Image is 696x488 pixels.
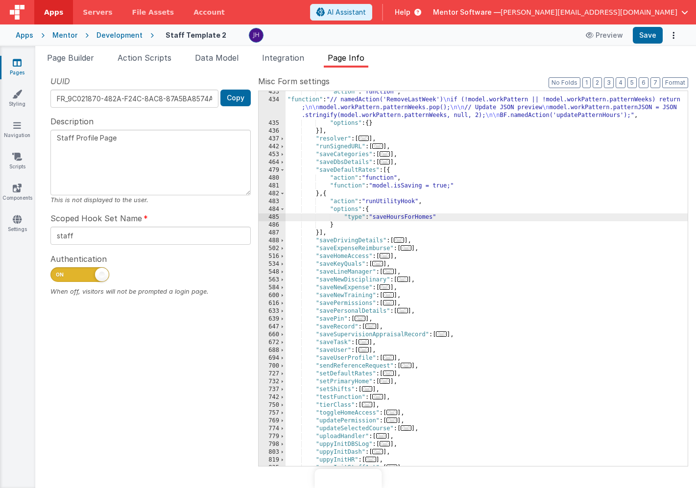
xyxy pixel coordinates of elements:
div: 482 [259,190,286,198]
span: ... [401,363,411,368]
div: 483 [259,198,286,206]
span: ... [394,237,405,243]
span: Mentor Software — [433,7,501,17]
span: ... [383,371,394,376]
div: 442 [259,143,286,151]
button: 1 [582,77,591,88]
span: ... [386,418,397,423]
div: 798 [259,441,286,448]
span: ... [372,143,383,149]
span: ... [397,308,408,313]
div: This is not displayed to the user. [50,195,251,205]
div: 437 [259,135,286,143]
span: Data Model [195,53,239,63]
span: Apps [44,7,63,17]
button: AI Assistant [310,4,372,21]
span: ... [380,378,390,384]
button: Save [633,27,663,44]
div: 694 [259,354,286,362]
button: Preview [580,27,629,43]
div: Development [96,30,143,40]
div: 660 [259,331,286,339]
span: ... [372,394,383,399]
div: 803 [259,448,286,456]
div: 737 [259,386,286,394]
span: ... [376,433,387,439]
span: Integration [262,53,304,63]
span: ... [386,465,397,470]
button: Mentor Software — [PERSON_NAME][EMAIL_ADDRESS][DOMAIN_NAME] [433,7,688,17]
div: 584 [259,284,286,292]
span: ... [372,261,383,266]
div: 779 [259,433,286,441]
span: ... [386,410,397,415]
h4: Staff Template 2 [166,31,226,39]
div: 488 [259,237,286,245]
div: 481 [259,182,286,190]
span: ... [362,386,373,392]
span: ... [365,324,376,329]
span: Page Builder [47,53,94,63]
span: ... [359,339,369,345]
div: 616 [259,300,286,307]
button: Copy [220,90,251,106]
span: ... [380,159,390,164]
button: 3 [604,77,614,88]
button: 4 [616,77,625,88]
button: 5 [627,77,637,88]
div: 436 [259,127,286,135]
span: AI Assistant [327,7,366,17]
span: Help [395,7,410,17]
span: ... [380,441,390,446]
div: Mentor [52,30,77,40]
div: 672 [259,339,286,347]
img: c2badad8aad3a9dfc60afe8632b41ba8 [249,28,263,42]
span: ... [355,316,365,321]
div: 647 [259,323,286,331]
span: ... [380,151,390,157]
div: 600 [259,292,286,300]
span: ... [380,253,390,258]
div: 434 [259,96,286,119]
div: 757 [259,409,286,417]
span: ... [383,300,394,305]
div: 774 [259,425,286,433]
div: 750 [259,401,286,409]
span: [PERSON_NAME][EMAIL_ADDRESS][DOMAIN_NAME] [501,7,677,17]
span: Page Info [328,53,364,63]
div: 639 [259,315,286,323]
div: 742 [259,394,286,401]
span: ... [383,269,394,274]
div: 479 [259,166,286,174]
div: 484 [259,206,286,213]
span: ... [436,331,447,337]
div: 534 [259,260,286,268]
div: 486 [259,221,286,229]
span: ... [365,457,376,462]
div: 433 [259,88,286,96]
span: ... [401,245,411,251]
div: 732 [259,378,286,386]
button: No Folds [549,77,580,88]
span: UUID [50,75,70,87]
button: 7 [650,77,660,88]
div: When off, visitors will not be prompted a login page. [50,287,251,296]
div: 485 [259,213,286,221]
button: Format [662,77,688,88]
span: Description [50,116,94,127]
div: Apps [16,30,33,40]
span: ... [383,292,394,298]
div: 819 [259,456,286,464]
span: ... [383,355,394,360]
span: Authentication [50,253,107,265]
span: Scoped Hook Set Name [50,212,142,224]
span: Action Scripts [118,53,171,63]
span: ... [401,425,411,431]
button: Options [667,28,680,42]
span: Servers [83,7,112,17]
span: ... [397,277,408,282]
div: 727 [259,370,286,378]
div: 563 [259,276,286,284]
div: 453 [259,151,286,159]
span: Misc Form settings [258,75,330,87]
